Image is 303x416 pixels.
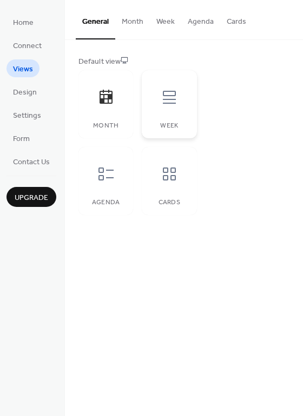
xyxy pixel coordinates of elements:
span: Connect [13,41,42,52]
a: Form [6,129,36,147]
div: Month [89,122,122,130]
a: Design [6,83,43,100]
span: Views [13,64,33,75]
div: Cards [153,199,186,206]
span: Contact Us [13,157,50,168]
span: Home [13,17,34,29]
div: Week [153,122,186,130]
span: Settings [13,110,41,122]
div: Default view [78,56,287,68]
a: Views [6,59,39,77]
a: Connect [6,36,48,54]
div: Agenda [89,199,122,206]
span: Upgrade [15,192,48,204]
button: Upgrade [6,187,56,207]
a: Contact Us [6,152,56,170]
a: Home [6,13,40,31]
span: Design [13,87,37,98]
span: Form [13,133,30,145]
a: Settings [6,106,48,124]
